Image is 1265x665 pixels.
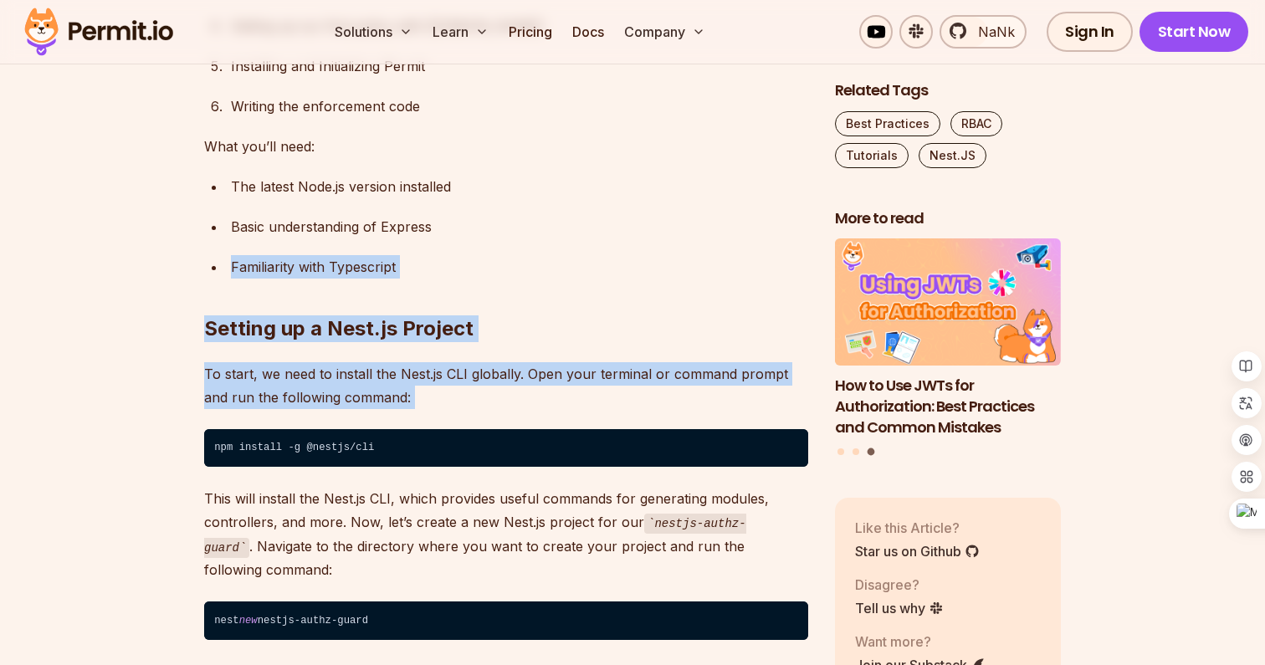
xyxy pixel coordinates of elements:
[328,15,419,49] button: Solutions
[204,248,808,342] h2: Setting up a Nest.js Project
[502,15,559,49] a: Pricing
[1047,12,1133,52] a: Sign In
[1140,12,1249,52] a: Start Now
[837,448,844,455] button: Go to slide 1
[231,255,808,279] div: Familiarity with Typescript
[855,575,944,595] p: Disagree?
[239,615,258,627] span: new
[231,215,808,238] div: Basic understanding of Express
[835,239,1061,458] div: Posts
[835,239,1061,438] li: 3 of 3
[855,518,980,538] p: Like this Article?
[426,15,495,49] button: Learn
[940,15,1027,49] a: NaNk
[204,601,808,640] code: nest nestjs-authz-guard
[204,135,808,158] p: What you’ll need:
[968,22,1015,42] span: NaNk
[835,239,1061,366] img: How to Use JWTs for Authorization: Best Practices and Common Mistakes
[617,15,712,49] button: Company
[919,143,986,168] a: Nest.JS
[855,632,986,652] p: Want more?
[835,376,1061,437] h3: How to Use JWTs for Authorization: Best Practices and Common Mistakes
[950,111,1002,136] a: RBAC
[855,541,980,561] a: Star us on Github
[835,208,1061,229] h2: More to read
[853,448,859,455] button: Go to slide 2
[231,175,808,198] div: ⁠The latest Node.js version installed
[835,111,940,136] a: Best Practices
[204,429,808,468] code: npm install -g @nestjs/cli
[204,362,808,409] p: To start, we need to install the Nest.js CLI globally. Open your terminal or command prompt and r...
[855,598,944,618] a: Tell us why
[231,95,808,118] div: Writing the enforcement code
[204,487,808,581] p: This will install the Nest.js CLI, which provides useful commands for generating modules, control...
[17,3,181,60] img: Permit logo
[835,80,1061,101] h2: Related Tags
[566,15,611,49] a: Docs
[835,143,909,168] a: Tutorials
[867,448,874,456] button: Go to slide 3
[231,54,808,78] div: Installing and Initializing Permit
